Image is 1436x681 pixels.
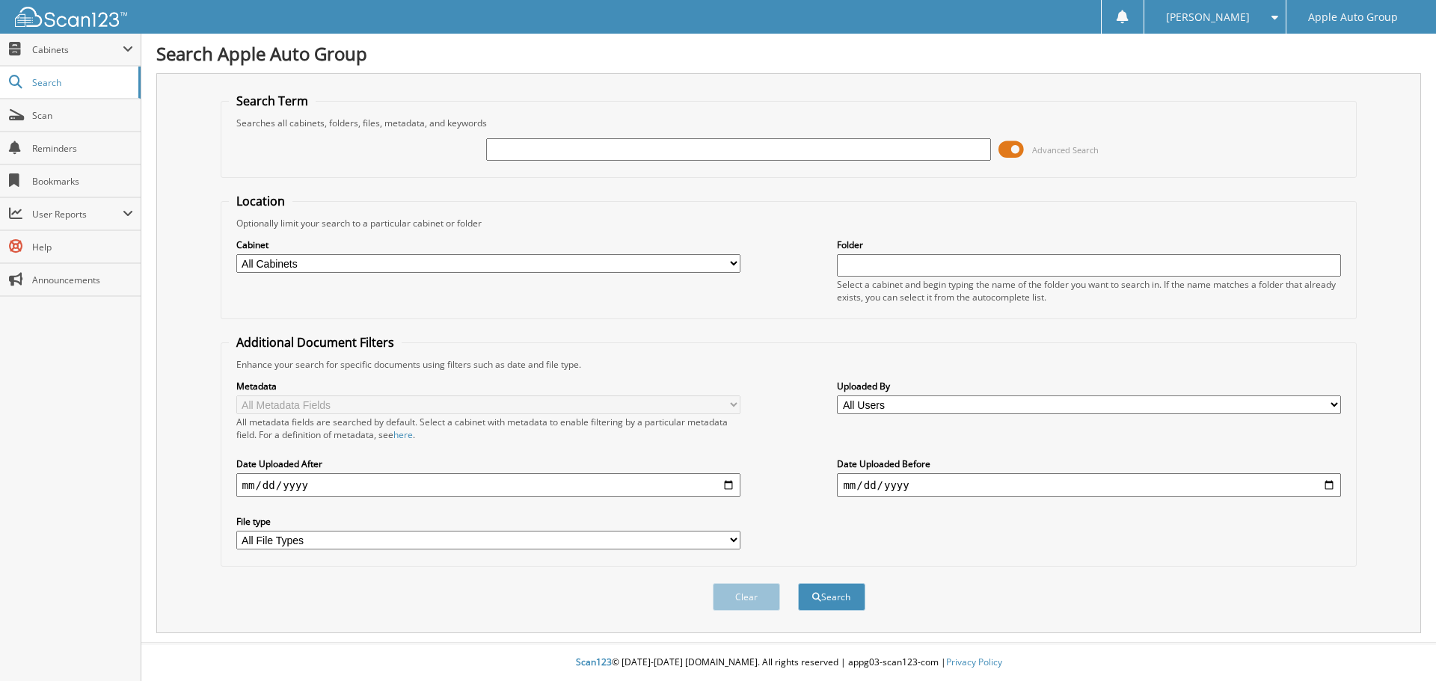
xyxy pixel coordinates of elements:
[32,175,133,188] span: Bookmarks
[236,473,740,497] input: start
[229,193,292,209] legend: Location
[1166,13,1250,22] span: [PERSON_NAME]
[946,656,1002,668] a: Privacy Policy
[236,515,740,528] label: File type
[156,41,1421,66] h1: Search Apple Auto Group
[229,334,402,351] legend: Additional Document Filters
[1308,13,1398,22] span: Apple Auto Group
[32,43,123,56] span: Cabinets
[229,117,1349,129] div: Searches all cabinets, folders, files, metadata, and keywords
[837,457,1341,470] label: Date Uploaded Before
[393,428,413,441] a: here
[229,217,1349,229] div: Optionally limit your search to a particular cabinet or folder
[32,241,133,253] span: Help
[32,76,131,89] span: Search
[837,238,1341,251] label: Folder
[713,583,780,611] button: Clear
[32,274,133,286] span: Announcements
[837,473,1341,497] input: end
[32,109,133,122] span: Scan
[576,656,612,668] span: Scan123
[141,644,1436,681] div: © [DATE]-[DATE] [DOMAIN_NAME]. All rights reserved | appg03-scan123-com |
[229,358,1349,371] div: Enhance your search for specific documents using filters such as date and file type.
[837,278,1341,303] div: Select a cabinet and begin typing the name of the folder you want to search in. If the name match...
[236,238,740,251] label: Cabinet
[837,380,1341,392] label: Uploaded By
[15,7,127,27] img: scan123-logo-white.svg
[236,457,740,470] label: Date Uploaded After
[236,416,740,441] div: All metadata fields are searched by default. Select a cabinet with metadata to enable filtering b...
[32,208,123,221] span: User Reports
[32,142,133,155] span: Reminders
[798,583,865,611] button: Search
[1032,144,1099,155] span: Advanced Search
[236,380,740,392] label: Metadata
[229,93,316,109] legend: Search Term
